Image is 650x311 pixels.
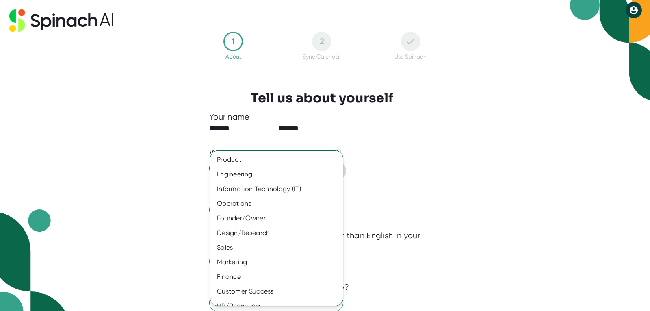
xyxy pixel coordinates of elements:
[210,152,349,167] div: Product
[210,182,349,196] div: Information Technology (IT)
[210,255,349,270] div: Marketing
[210,284,349,299] div: Customer Success
[210,270,349,284] div: Finance
[210,226,349,240] div: Design/Research
[210,211,349,226] div: Founder/Owner
[210,196,349,211] div: Operations
[210,240,349,255] div: Sales
[210,167,349,182] div: Engineering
